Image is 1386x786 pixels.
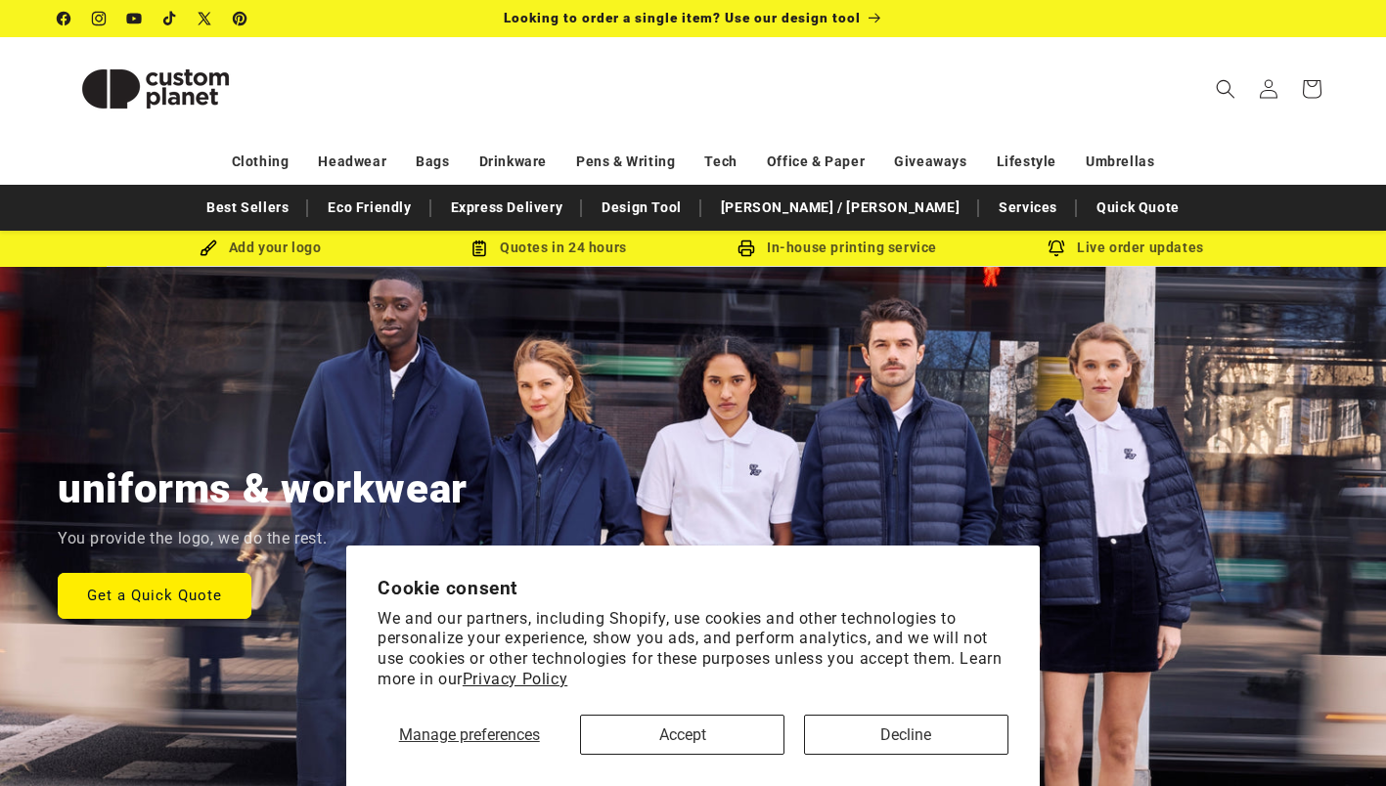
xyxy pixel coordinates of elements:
[1087,191,1189,225] a: Quick Quote
[58,462,468,515] h2: uniforms & workwear
[479,145,547,179] a: Drinkware
[767,145,865,179] a: Office & Paper
[704,145,737,179] a: Tech
[982,236,1271,260] div: Live order updates
[58,45,253,133] img: Custom Planet
[232,145,290,179] a: Clothing
[378,609,1008,690] p: We and our partners, including Shopify, use cookies and other technologies to personalize your ex...
[318,191,421,225] a: Eco Friendly
[197,191,298,225] a: Best Sellers
[1204,67,1247,110] summary: Search
[378,577,1008,599] h2: Cookie consent
[58,572,251,618] a: Get a Quick Quote
[318,145,386,179] a: Headwear
[470,240,488,257] img: Order Updates Icon
[116,236,405,260] div: Add your logo
[738,240,755,257] img: In-house printing
[200,240,217,257] img: Brush Icon
[894,145,966,179] a: Giveaways
[576,145,675,179] a: Pens & Writing
[441,191,573,225] a: Express Delivery
[463,670,567,688] a: Privacy Policy
[416,145,449,179] a: Bags
[50,37,260,140] a: Custom Planet
[580,715,784,755] button: Accept
[1048,240,1065,257] img: Order updates
[58,525,327,553] p: You provide the logo, we do the rest.
[504,10,861,25] span: Looking to order a single item? Use our design tool
[989,191,1067,225] a: Services
[592,191,692,225] a: Design Tool
[804,715,1008,755] button: Decline
[378,715,560,755] button: Manage preferences
[1086,145,1154,179] a: Umbrellas
[693,236,982,260] div: In-house printing service
[399,725,540,744] span: Manage preferences
[711,191,969,225] a: [PERSON_NAME] / [PERSON_NAME]
[997,145,1056,179] a: Lifestyle
[405,236,693,260] div: Quotes in 24 hours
